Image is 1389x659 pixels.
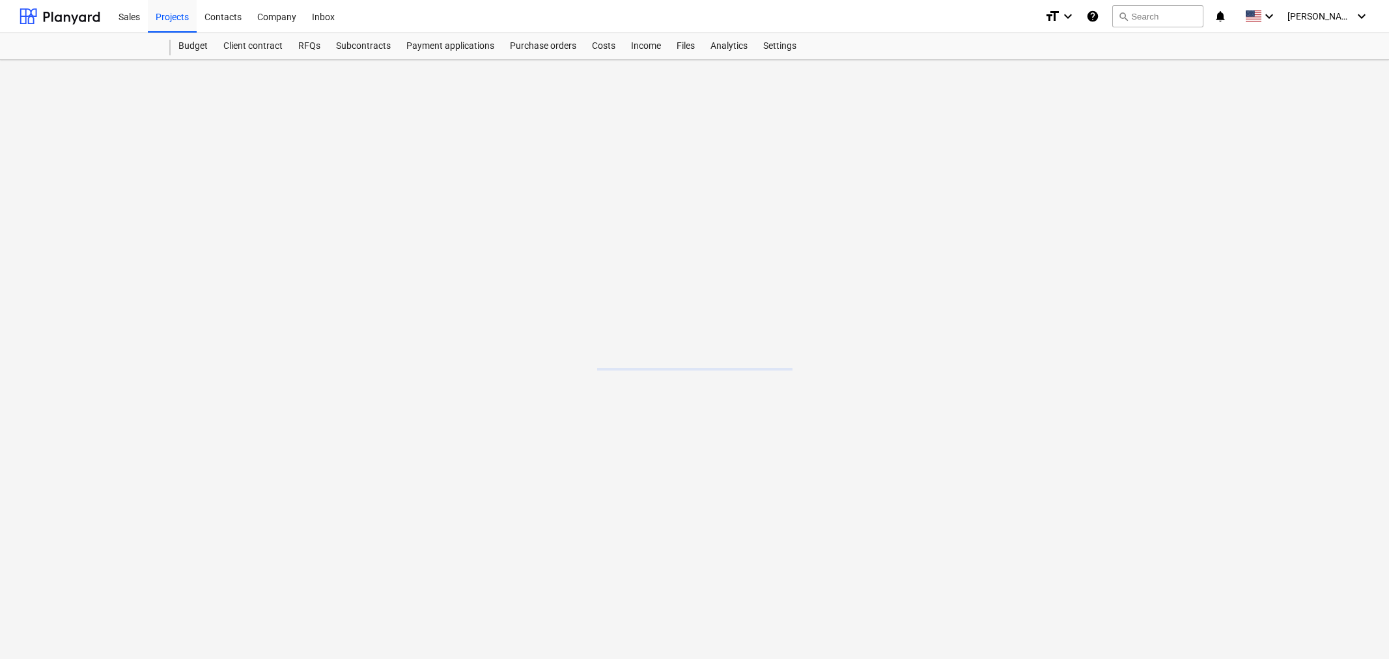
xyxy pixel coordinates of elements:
a: Budget [171,33,216,59]
span: search [1118,11,1129,21]
a: Analytics [703,33,755,59]
i: keyboard_arrow_down [1261,8,1277,24]
i: keyboard_arrow_down [1354,8,1369,24]
i: notifications [1214,8,1227,24]
a: Client contract [216,33,290,59]
a: Costs [584,33,623,59]
a: RFQs [290,33,328,59]
span: [PERSON_NAME] [GEOGRAPHIC_DATA] [1287,11,1353,21]
a: Income [623,33,669,59]
i: format_size [1045,8,1060,24]
a: Settings [755,33,804,59]
a: Purchase orders [502,33,584,59]
a: Payment applications [399,33,502,59]
i: Knowledge base [1086,8,1099,24]
a: Subcontracts [328,33,399,59]
button: Search [1112,5,1203,27]
i: keyboard_arrow_down [1060,8,1076,24]
a: Files [669,33,703,59]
